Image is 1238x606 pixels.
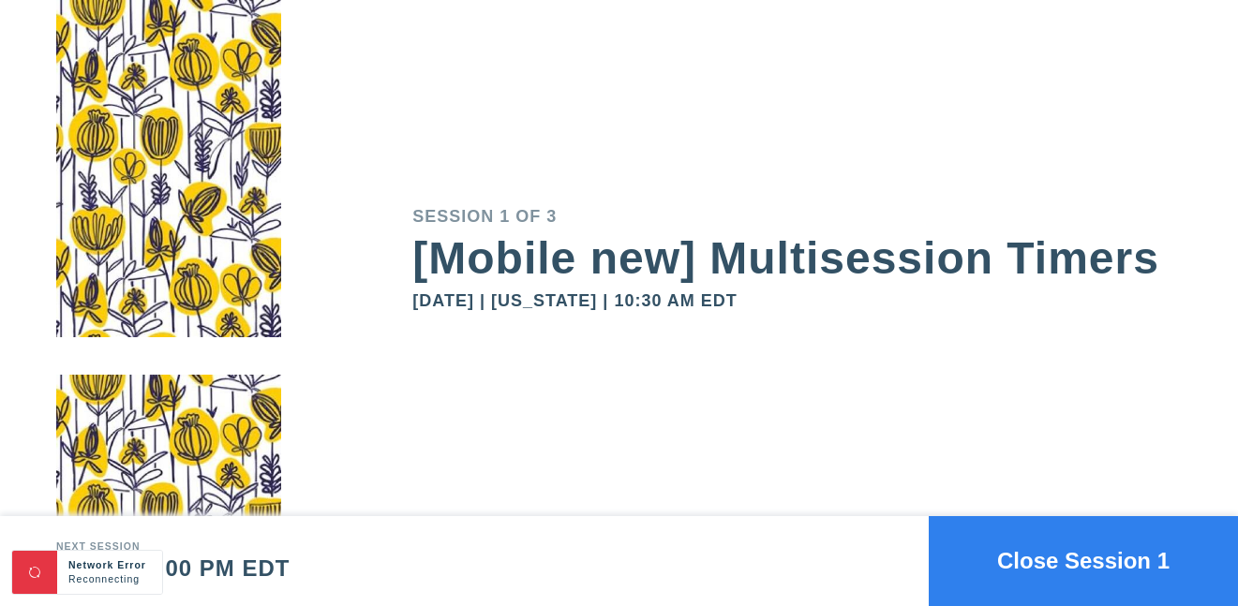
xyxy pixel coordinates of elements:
div: Network Error [68,558,151,572]
div: Reconnecting [68,572,151,586]
div: Next session [56,542,290,553]
button: Close Session 1 [929,516,1238,606]
div: [DATE] | [US_STATE] | 10:30 AM EDT [412,292,1182,309]
div: [DATE] 1:00 PM EDT [56,557,290,580]
img: small [56,2,281,377]
div: Session 1 of 3 [412,208,1182,225]
div: [Mobile new] Multisession Timers [412,236,1182,281]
